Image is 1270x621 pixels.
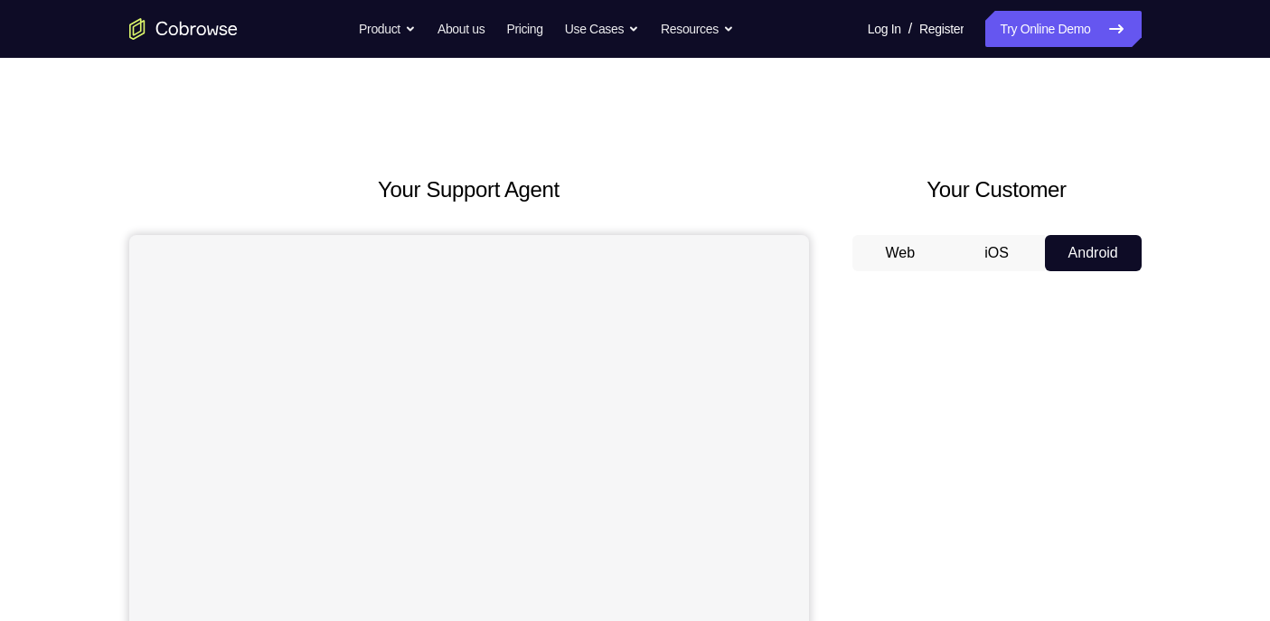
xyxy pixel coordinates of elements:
button: iOS [948,235,1045,271]
a: Pricing [506,11,542,47]
a: Log In [868,11,901,47]
a: About us [437,11,484,47]
h2: Your Customer [852,174,1142,206]
h2: Your Support Agent [129,174,809,206]
button: Resources [661,11,734,47]
button: Web [852,235,949,271]
a: Try Online Demo [985,11,1141,47]
a: Go to the home page [129,18,238,40]
span: / [908,18,912,40]
button: Android [1045,235,1142,271]
button: Use Cases [565,11,639,47]
button: Product [359,11,416,47]
a: Register [919,11,964,47]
